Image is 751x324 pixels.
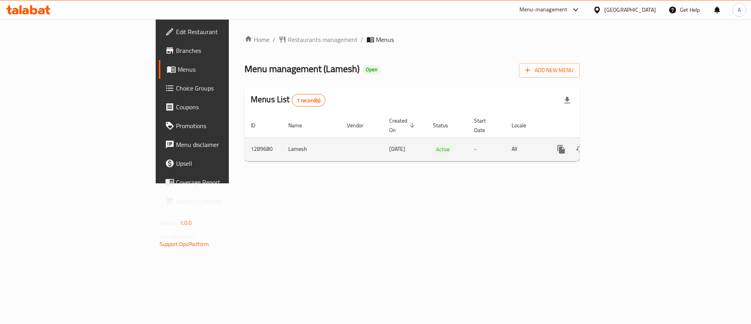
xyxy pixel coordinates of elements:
[389,144,405,154] span: [DATE]
[159,79,281,98] a: Choice Groups
[604,5,656,14] div: [GEOGRAPHIC_DATA]
[160,218,179,228] span: Version:
[176,196,275,206] span: Grocery Checklist
[558,91,577,110] div: Export file
[347,121,374,130] span: Vendor
[176,83,275,93] span: Choice Groups
[738,5,741,14] span: A
[282,137,341,161] td: Lamesh
[251,94,325,107] h2: Menus List
[159,116,281,135] a: Promotions
[159,22,281,41] a: Edit Restaurant
[251,121,266,130] span: ID
[159,192,281,210] a: Grocery Checklist
[176,46,275,55] span: Branches
[160,231,196,241] span: Get support on:
[244,60,359,78] span: Menu management ( Lamesh )
[176,140,275,149] span: Menu disclaimer
[389,116,417,135] span: Created On
[244,114,633,161] table: enhanced table
[519,5,568,14] div: Menu-management
[474,116,496,135] span: Start Date
[288,35,358,44] span: Restaurants management
[176,121,275,130] span: Promotions
[159,173,281,192] a: Coverage Report
[159,60,281,79] a: Menus
[244,35,580,44] nav: breadcrumb
[505,137,546,161] td: All
[159,41,281,60] a: Branches
[361,35,363,44] li: /
[468,137,505,161] td: -
[178,65,275,74] span: Menus
[571,140,589,159] button: Change Status
[159,154,281,173] a: Upsell
[512,121,536,130] span: Locale
[176,159,275,168] span: Upsell
[519,63,580,78] button: Add New Menu
[292,97,325,104] span: 1 record(s)
[433,121,458,130] span: Status
[292,94,326,107] div: Total records count
[288,121,312,130] span: Name
[376,35,394,44] span: Menus
[159,98,281,116] a: Coupons
[433,145,453,154] span: Active
[433,145,453,154] div: Active
[525,65,573,75] span: Add New Menu
[176,102,275,112] span: Coupons
[363,66,381,73] span: Open
[278,35,358,44] a: Restaurants management
[159,135,281,154] a: Menu disclaimer
[363,65,381,74] div: Open
[552,140,571,159] button: more
[176,27,275,36] span: Edit Restaurant
[160,239,209,249] a: Support.OpsPlatform
[546,114,633,138] th: Actions
[176,177,275,187] span: Coverage Report
[180,218,192,228] span: 1.0.0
